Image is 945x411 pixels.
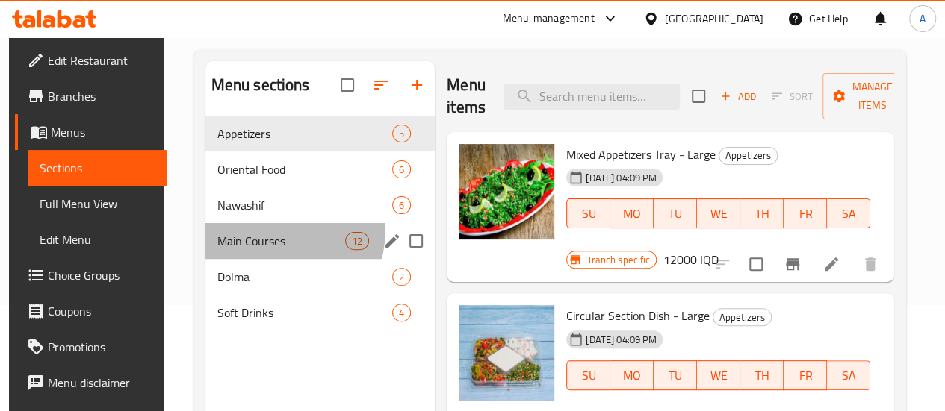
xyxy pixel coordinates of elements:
[566,143,716,166] span: Mixed Appetizers Tray - Large
[827,198,870,228] button: SA
[784,360,827,390] button: FR
[740,360,784,390] button: TH
[852,246,888,282] button: delete
[392,304,411,321] div: items
[580,333,663,347] span: [DATE] 04:09 PM
[48,87,155,105] span: Branches
[399,67,435,103] button: Add section
[579,253,656,267] span: Branch specific
[392,268,411,286] div: items
[833,365,864,386] span: SA
[665,10,763,27] div: [GEOGRAPHIC_DATA]
[610,198,654,228] button: MO
[48,302,155,320] span: Coupons
[762,85,822,108] span: Select section first
[459,305,554,401] img: Circular Section Dish - Large
[459,144,554,239] img: Mixed Appetizers Tray - Large
[566,198,610,228] button: SU
[714,85,762,108] button: Add
[217,160,392,178] span: Oriental Food
[48,266,155,284] span: Choice Groups
[833,203,864,225] span: SA
[205,110,436,336] nav: Menu sections
[392,160,411,178] div: items
[217,268,392,286] span: Dolma
[393,306,410,320] span: 4
[393,270,410,284] span: 2
[48,338,155,356] span: Promotions
[740,248,772,280] span: Select to update
[822,73,923,119] button: Manage items
[834,78,911,115] span: Manage items
[775,246,811,282] button: Branch-specific-item
[393,127,410,141] span: 5
[217,125,392,142] span: Appetizers
[660,365,691,386] span: TU
[920,10,926,27] span: A
[40,159,155,177] span: Sections
[784,198,827,228] button: FR
[573,365,604,386] span: SU
[616,365,648,386] span: MO
[610,360,654,390] button: MO
[15,78,167,114] a: Branches
[697,360,740,390] button: WE
[740,198,784,228] button: TH
[573,203,604,225] span: SU
[28,222,167,257] a: Edit Menu
[205,223,436,259] div: Main Courses12edit
[15,114,167,150] a: Menus
[703,203,734,225] span: WE
[683,81,714,112] span: Select section
[503,10,595,28] div: Menu-management
[392,125,411,142] div: items
[703,365,734,386] span: WE
[205,151,436,187] div: Oriental Food6
[393,163,410,177] span: 6
[205,295,436,330] div: Soft Drinks4
[15,293,167,329] a: Coupons
[205,187,436,223] div: Nawashif6
[15,257,167,293] a: Choice Groups
[332,69,363,101] span: Select all sections
[15,43,167,78] a: Edit Restaurant
[211,74,310,96] h2: Menu sections
[718,88,758,105] span: Add
[654,198,697,228] button: TU
[447,74,486,119] h2: Menu items
[346,234,368,248] span: 12
[663,249,718,270] h6: 12000 IQD
[217,232,345,250] span: Main Courses
[566,304,710,327] span: Circular Section Dish - Large
[580,171,663,185] span: [DATE] 04:09 PM
[205,116,436,151] div: Appetizers5
[713,309,771,326] span: Appetizers
[719,147,778,165] div: Appetizers
[205,259,436,295] div: Dolma2
[15,365,167,401] a: Menu disclaimer
[217,196,392,214] span: Nawashif
[48,51,155,69] span: Edit Restaurant
[504,84,680,110] input: search
[714,85,762,108] span: Add item
[51,123,155,141] span: Menus
[15,329,167,365] a: Promotions
[660,203,691,225] span: TU
[822,255,840,273] a: Edit menu item
[654,360,697,390] button: TU
[48,374,155,392] span: Menu disclaimer
[616,203,648,225] span: MO
[713,308,772,326] div: Appetizers
[392,196,411,214] div: items
[28,150,167,186] a: Sections
[345,232,369,250] div: items
[393,198,410,213] span: 6
[28,186,167,222] a: Full Menu View
[217,304,392,321] span: Soft Drinks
